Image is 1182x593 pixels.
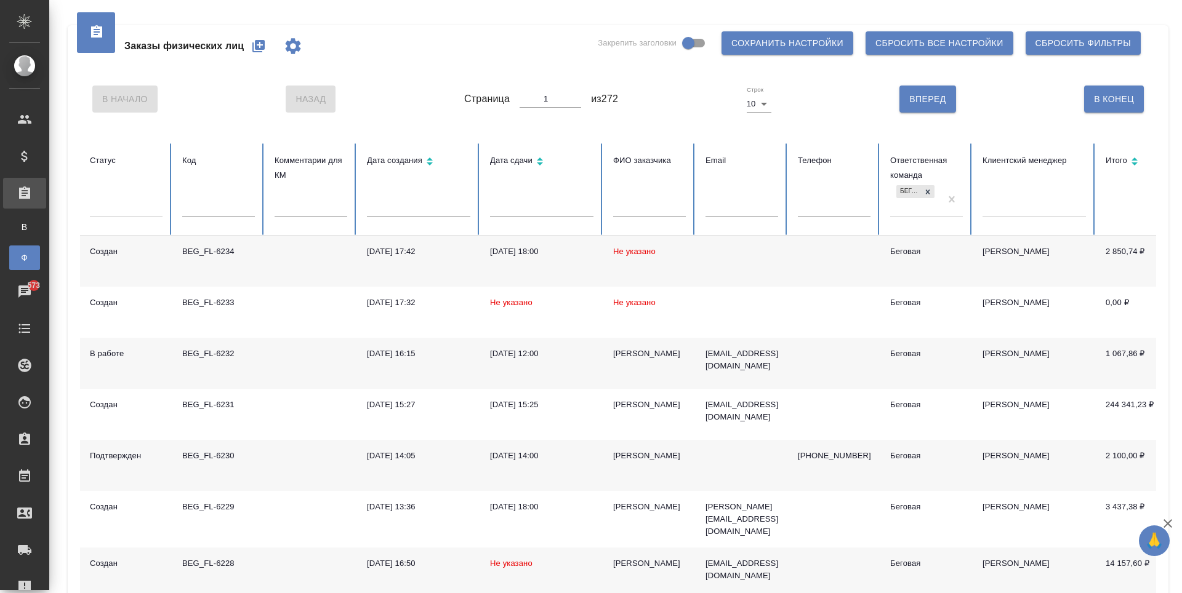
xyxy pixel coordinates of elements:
[367,450,470,462] div: [DATE] 14:05
[1094,92,1134,107] span: В Конец
[973,338,1096,389] td: [PERSON_NAME]
[1144,528,1165,554] span: 🙏
[613,501,686,513] div: [PERSON_NAME]
[866,31,1013,55] button: Сбросить все настройки
[182,153,255,168] div: Код
[613,557,686,570] div: [PERSON_NAME]
[90,153,163,168] div: Статус
[890,245,963,258] div: Беговая
[1035,36,1131,51] span: Сбросить фильтры
[731,36,843,51] span: Сохранить настройки
[706,348,778,372] p: [EMAIL_ADDRESS][DOMAIN_NAME]
[1026,31,1141,55] button: Сбросить фильтры
[490,153,593,171] div: Сортировка
[890,296,963,309] div: Беговая
[490,450,593,462] div: [DATE] 14:00
[706,557,778,582] p: [EMAIL_ADDRESS][DOMAIN_NAME]
[15,252,34,264] span: Ф
[367,399,470,411] div: [DATE] 15:27
[613,298,656,307] span: Не указано
[890,399,963,411] div: Беговая
[613,153,686,168] div: ФИО заказчика
[490,245,593,258] div: [DATE] 18:00
[722,31,853,55] button: Сохранить настройки
[90,296,163,309] div: Создан
[591,92,618,106] span: из 272
[613,399,686,411] div: [PERSON_NAME]
[798,450,870,462] p: [PHONE_NUMBER]
[973,491,1096,547] td: [PERSON_NAME]
[1139,525,1170,556] button: 🙏
[899,86,955,113] button: Вперед
[182,501,255,513] div: BEG_FL-6229
[973,389,1096,440] td: [PERSON_NAME]
[875,36,1003,51] span: Сбросить все настройки
[90,501,163,513] div: Создан
[896,185,921,198] div: Беговая
[890,450,963,462] div: Беговая
[90,450,163,462] div: Подтвержден
[182,399,255,411] div: BEG_FL-6231
[973,236,1096,287] td: [PERSON_NAME]
[490,348,593,360] div: [DATE] 12:00
[90,557,163,570] div: Создан
[367,348,470,360] div: [DATE] 16:15
[890,348,963,360] div: Беговая
[275,153,347,183] div: Комментарии для КМ
[973,440,1096,491] td: [PERSON_NAME]
[182,296,255,309] div: BEG_FL-6233
[90,348,163,360] div: В работе
[1106,153,1178,171] div: Сортировка
[490,501,593,513] div: [DATE] 18:00
[367,245,470,258] div: [DATE] 17:42
[9,245,40,270] a: Ф
[182,557,255,570] div: BEG_FL-6228
[367,501,470,513] div: [DATE] 13:36
[747,87,763,93] label: Строк
[890,501,963,513] div: Беговая
[1084,86,1144,113] button: В Конец
[182,450,255,462] div: BEG_FL-6230
[90,245,163,258] div: Создан
[9,215,40,239] a: В
[464,92,510,106] span: Страница
[182,245,255,258] div: BEG_FL-6234
[367,296,470,309] div: [DATE] 17:32
[124,39,244,54] span: Заказы физических лиц
[613,247,656,256] span: Не указано
[490,298,533,307] span: Не указано
[983,153,1086,168] div: Клиентский менеджер
[490,399,593,411] div: [DATE] 15:25
[706,501,778,538] p: [PERSON_NAME][EMAIL_ADDRESS][DOMAIN_NAME]
[3,276,46,307] a: 573
[973,287,1096,338] td: [PERSON_NAME]
[890,557,963,570] div: Беговая
[182,348,255,360] div: BEG_FL-6232
[613,450,686,462] div: [PERSON_NAME]
[613,348,686,360] div: [PERSON_NAME]
[798,153,870,168] div: Телефон
[367,153,470,171] div: Сортировка
[90,399,163,411] div: Создан
[490,559,533,568] span: Не указано
[15,221,34,233] span: В
[244,31,273,61] button: Создать
[890,153,963,183] div: Ответственная команда
[598,37,677,49] span: Закрепить заголовки
[706,399,778,423] p: [EMAIL_ADDRESS][DOMAIN_NAME]
[909,92,946,107] span: Вперед
[706,153,778,168] div: Email
[747,95,771,113] div: 10
[367,557,470,570] div: [DATE] 16:50
[20,279,48,292] span: 573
